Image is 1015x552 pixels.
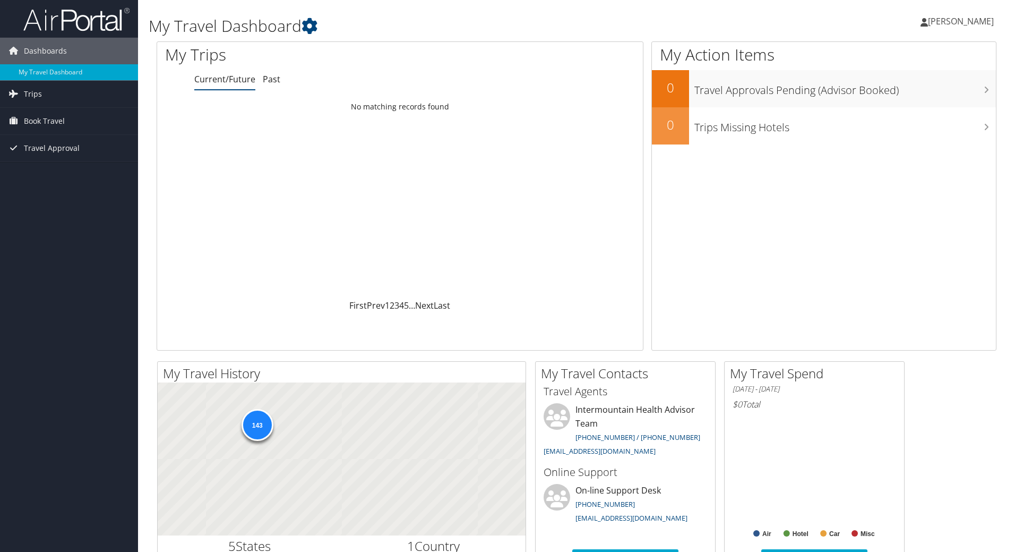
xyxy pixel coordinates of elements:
[538,403,712,460] li: Intermountain Health Advisor Team
[928,15,994,27] span: [PERSON_NAME]
[694,78,996,98] h3: Travel Approvals Pending (Advisor Booked)
[367,300,385,311] a: Prev
[921,5,1004,37] a: [PERSON_NAME]
[434,300,450,311] a: Last
[541,364,715,383] h2: My Travel Contacts
[793,530,808,538] text: Hotel
[652,44,996,66] h1: My Action Items
[575,432,700,442] a: [PHONE_NUMBER] / [PHONE_NUMBER]
[652,107,996,145] a: 0Trips Missing Hotels
[415,300,434,311] a: Next
[762,530,771,538] text: Air
[575,499,635,509] a: [PHONE_NUMBER]
[194,73,255,85] a: Current/Future
[349,300,367,311] a: First
[399,300,404,311] a: 4
[538,484,712,528] li: On-line Support Desk
[829,530,840,538] text: Car
[385,300,390,311] a: 1
[733,398,742,410] span: $0
[544,446,656,456] a: [EMAIL_ADDRESS][DOMAIN_NAME]
[24,81,42,107] span: Trips
[652,116,689,134] h2: 0
[163,364,526,383] h2: My Travel History
[544,384,707,399] h3: Travel Agents
[409,300,415,311] span: …
[544,465,707,480] h3: Online Support
[394,300,399,311] a: 3
[652,70,996,107] a: 0Travel Approvals Pending (Advisor Booked)
[23,7,130,32] img: airportal-logo.png
[263,73,280,85] a: Past
[652,79,689,97] h2: 0
[694,115,996,135] h3: Trips Missing Hotels
[404,300,409,311] a: 5
[730,364,904,383] h2: My Travel Spend
[24,108,65,134] span: Book Travel
[575,513,687,523] a: [EMAIL_ADDRESS][DOMAIN_NAME]
[24,38,67,64] span: Dashboards
[157,97,643,116] td: No matching records found
[149,15,719,37] h1: My Travel Dashboard
[241,409,273,441] div: 143
[165,44,433,66] h1: My Trips
[861,530,875,538] text: Misc
[390,300,394,311] a: 2
[733,384,896,394] h6: [DATE] - [DATE]
[24,135,80,162] span: Travel Approval
[733,398,896,410] h6: Total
